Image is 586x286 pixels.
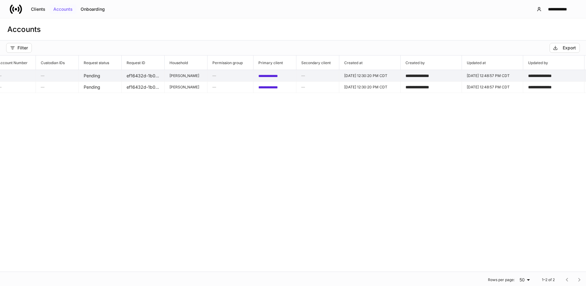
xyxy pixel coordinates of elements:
h6: Primary client [253,60,283,66]
h6: — [301,84,334,90]
td: ef16432d-1b06-488d-bd8d-0a1947e0cc1a [122,81,165,93]
div: Clients [31,7,45,11]
h6: — [212,73,248,79]
h6: Updated by [523,60,548,66]
div: Filter [10,45,28,50]
p: [DATE] 12:48:57 PM CDT [467,85,518,90]
td: 2025-08-26T17:48:57.303Z [462,81,523,93]
span: Secondary client [296,56,339,70]
td: 2025-08-26T17:30:20.848Z [339,70,401,82]
span: Created at [339,56,400,70]
p: 1–2 of 2 [542,277,555,282]
button: Filter [6,43,32,53]
td: Pending [79,81,122,93]
h6: — [212,84,248,90]
button: Accounts [49,4,77,14]
span: Custodian IDs [36,56,78,70]
p: Rows per page: [488,277,515,282]
h6: Request status [79,60,109,66]
p: [DATE] 12:30:20 PM CDT [344,85,395,90]
h6: Household [165,60,188,66]
td: 2f92964f-570a-429f-bbe6-2ae5ee0b1e53 [253,81,296,93]
p: [DATE] 12:30:20 PM CDT [344,73,395,78]
td: 2f92964f-570a-429f-bbe6-2ae5ee0b1e53 [253,70,296,82]
div: Onboarding [81,7,105,11]
button: Onboarding [77,4,109,14]
h6: Updated at [462,60,486,66]
p: [DATE] 12:48:57 PM CDT [467,73,518,78]
div: Accounts [53,7,73,11]
span: Request status [79,56,121,70]
td: ef16432d-1b06-488d-bd8d-0a1947e0cc1a [122,70,165,82]
span: Created by [401,56,462,70]
h6: Permission group [207,60,243,66]
h6: Request ID [122,60,145,66]
td: Pending [79,70,122,82]
h3: Accounts [7,25,41,34]
h6: — [41,84,74,90]
span: Primary client [253,56,296,70]
h6: Secondary client [296,60,331,66]
td: 2025-08-26T17:48:57.303Z [462,70,523,82]
div: Export [563,46,576,50]
span: Updated by [523,56,584,70]
h6: — [301,73,334,79]
span: Updated at [462,56,523,70]
p: [PERSON_NAME] [169,73,202,78]
h6: Created at [339,60,363,66]
span: Request ID [122,56,164,70]
span: Household [165,56,207,70]
h6: — [41,73,74,79]
td: 2025-08-26T17:30:20.849Z [339,81,401,93]
h6: Created by [401,60,425,66]
button: Export [550,43,580,53]
div: 50 [517,277,532,283]
span: Permission group [207,56,253,70]
button: Clients [27,4,49,14]
h6: Custodian IDs [36,60,65,66]
p: [PERSON_NAME] [169,85,202,90]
